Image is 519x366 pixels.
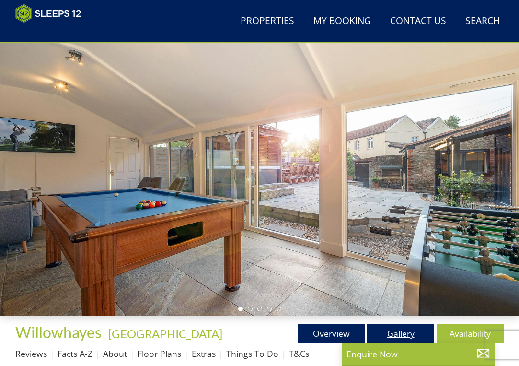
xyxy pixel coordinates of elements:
a: [GEOGRAPHIC_DATA] [108,327,222,341]
a: Willowhayes [15,323,104,342]
iframe: Customer reviews powered by Trustpilot [11,29,111,37]
a: My Booking [310,11,375,32]
a: Contact Us [386,11,450,32]
a: Search [461,11,504,32]
a: About [103,348,127,359]
a: Availability [437,324,504,343]
a: Things To Do [226,348,278,359]
a: T&Cs [289,348,309,359]
span: - [104,327,222,341]
a: Overview [298,324,365,343]
a: Reviews [15,348,47,359]
a: Properties [237,11,298,32]
a: Extras [192,348,216,359]
p: Enquire Now [346,348,490,360]
span: Willowhayes [15,323,102,342]
img: Sleeps 12 [15,4,81,23]
a: Floor Plans [138,348,181,359]
a: Gallery [367,324,434,343]
a: Facts A-Z [58,348,92,359]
